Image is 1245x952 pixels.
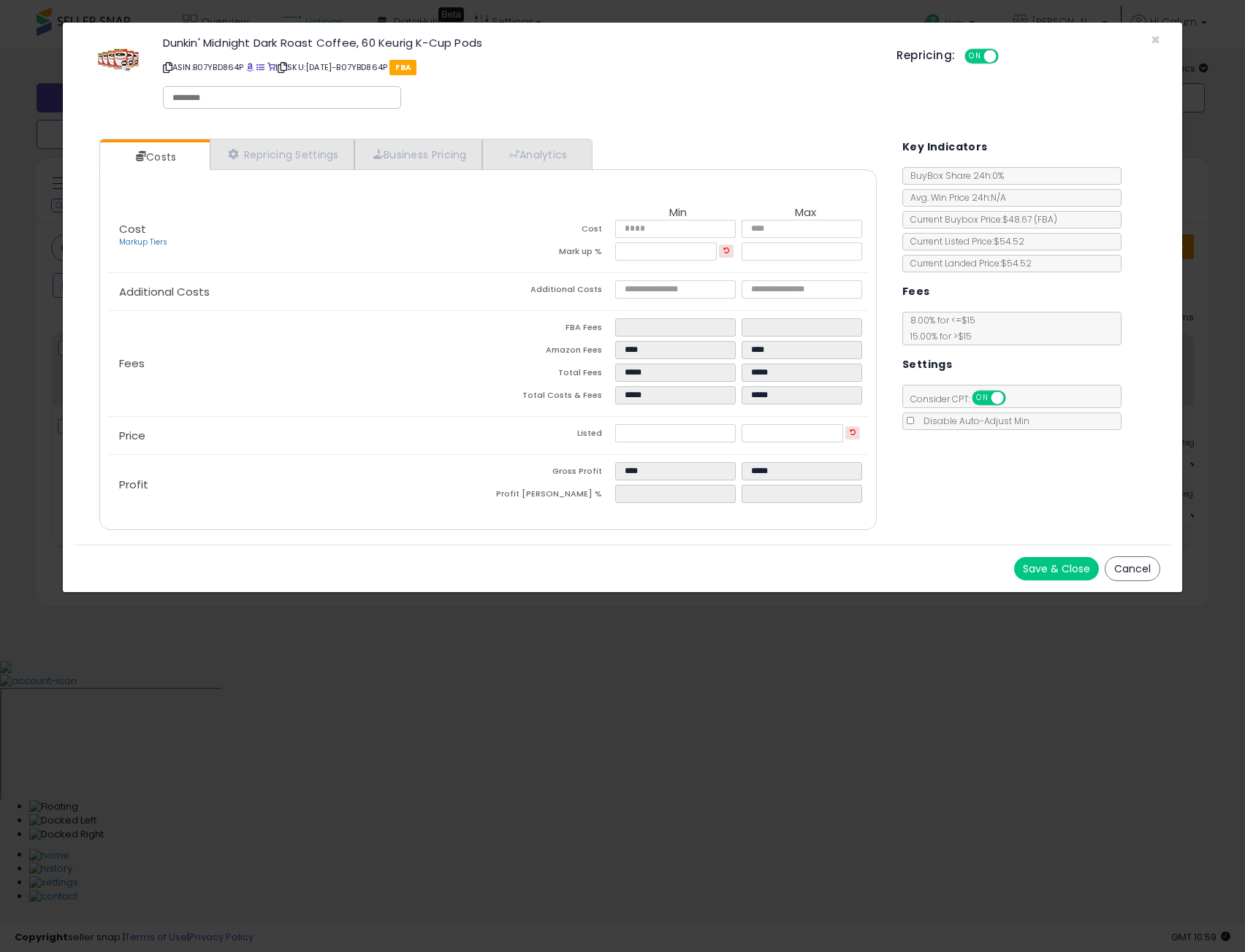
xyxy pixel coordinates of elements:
[1105,556,1160,581] button: Cancel
[896,50,955,61] h5: Repricing:
[488,242,615,265] td: Mark up %
[903,169,1004,182] span: BuyBox Share 24h: 0%
[903,257,1032,269] span: Current Landed Price: $54.52
[100,142,208,172] a: Costs
[902,138,988,156] h5: Key Indicators
[903,314,975,342] span: 8.00 % for <= $15
[1003,392,1027,404] span: OFF
[1151,29,1160,50] span: ×
[96,37,140,81] img: 41QB5EFIQZL._SL60_.jpg
[163,55,875,79] p: ASIN: B07YBD864P | SKU: [DATE]-B07YBD864P
[354,139,482,169] a: Business Pricing
[615,207,742,220] th: Min
[488,220,615,242] td: Cost
[488,386,615,409] td: Total Costs & Fees
[488,280,615,303] td: Additional Costs
[742,207,869,220] th: Max
[482,139,590,169] a: Analytics
[966,50,984,63] span: ON
[996,50,1019,63] span: OFF
[973,392,991,404] span: ON
[163,37,875,48] h3: Dunkin' Midnight Dark Roast Coffee, 60 Keurig K-Cup Pods
[246,61,254,73] a: BuyBox page
[903,393,1025,405] span: Consider CPT:
[256,61,264,73] a: All offer listings
[916,415,1029,427] span: Disable Auto-Adjust Min
[107,430,488,442] p: Price
[389,60,416,75] span: FBA
[210,139,354,169] a: Repricing Settings
[488,424,615,447] td: Listed
[488,462,615,485] td: Gross Profit
[107,223,488,248] p: Cost
[488,485,615,507] td: Profit [PERSON_NAME] %
[488,318,615,341] td: FBA Fees
[1014,557,1099,580] button: Save & Close
[902,356,952,374] h5: Settings
[267,61,275,73] a: Your listing only
[903,330,972,342] span: 15.00 % for > $15
[488,341,615,364] td: Amazon Fees
[119,237,167,247] a: Markup Tiers
[1034,213,1057,226] span: ( FBA )
[903,213,1057,226] span: Current Buybox Price:
[903,191,1006,204] span: Avg. Win Price 24h: N/A
[107,358,488,369] p: Fees
[1002,213,1057,226] span: $48.67
[903,235,1024,247] span: Current Listed Price: $54.52
[488,364,615,386] td: Total Fees
[107,479,488,491] p: Profit
[107,286,488,298] p: Additional Costs
[902,283,930,301] h5: Fees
